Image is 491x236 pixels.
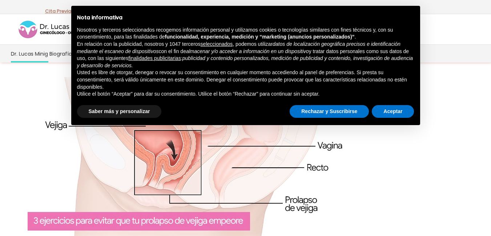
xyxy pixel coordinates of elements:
[45,8,71,15] a: Cita Previa
[128,55,181,62] button: finalidades publicitarias
[77,41,414,69] p: En relación con la publicidad, nosotros y 1047 terceros , podemos utilizar con el fin de y tratar...
[77,91,414,98] p: Utilice el botón “Aceptar” para dar su consentimiento. Utilice el botón “Rechazar” para continuar...
[49,49,72,58] span: Biografía
[77,105,162,118] button: Saber más y personalizar
[165,34,355,40] strong: funcionalidad, experiencia, medición y “marketing (anuncios personalizados)”
[372,105,414,118] button: Aceptar
[11,49,48,58] span: Dr. Lucas Minig
[77,41,401,54] em: datos de localización geográfica precisos e identificación mediante el escaneo de dispositivos
[290,105,369,118] button: Rechazar y Suscribirse
[77,15,414,21] h2: Nota informativa
[45,7,74,16] p: -
[201,41,233,48] button: seleccionados
[10,45,49,63] a: Dr. Lucas Minig
[49,45,73,63] a: Biografía
[77,27,414,41] p: Nosotros y terceros seleccionados recogemos información personal y utilizamos cookies o tecnologí...
[186,48,309,54] em: almacenar y/o acceder a información en un dispositivo
[77,55,413,68] em: publicidad y contenido personalizados, medición de publicidad y contenido, investigación de audie...
[77,69,414,91] p: Usted es libre de otorgar, denegar o revocar su consentimiento en cualquier momento accediendo al...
